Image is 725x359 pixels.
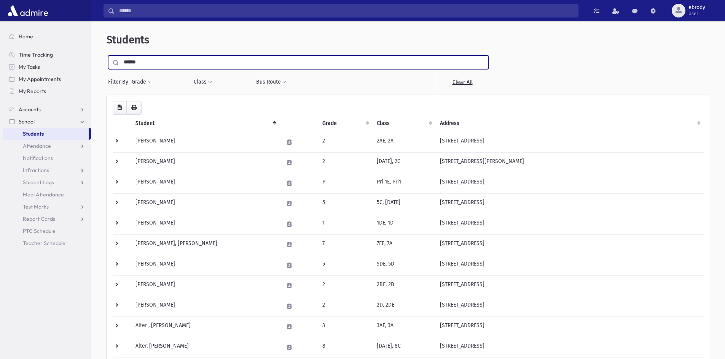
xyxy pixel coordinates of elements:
[435,152,704,173] td: [STREET_ADDRESS][PERSON_NAME]
[372,316,435,337] td: 3AE, 3A
[3,164,91,176] a: Infractions
[19,106,41,113] span: Accounts
[3,237,91,249] a: Teacher Schedule
[318,337,372,357] td: 8
[435,234,704,255] td: [STREET_ADDRESS]
[688,11,705,17] span: User
[23,191,64,198] span: Meal Attendance
[318,115,372,132] th: Grade: activate to sort column ascending
[131,193,279,214] td: [PERSON_NAME]
[318,296,372,316] td: 2
[372,214,435,234] td: 1DE, 1D
[3,49,91,61] a: Time Tracking
[131,75,152,89] button: Grade
[3,188,91,201] a: Meal Attendance
[372,115,435,132] th: Class: activate to sort column ascending
[131,275,279,296] td: [PERSON_NAME]
[435,115,704,132] th: Address: activate to sort column ascending
[3,152,91,164] a: Notifications
[372,234,435,255] td: 7EE, 7A
[435,132,704,152] td: [STREET_ADDRESS]
[131,214,279,234] td: [PERSON_NAME]
[435,316,704,337] td: [STREET_ADDRESS]
[131,173,279,193] td: [PERSON_NAME]
[3,115,91,128] a: School
[108,78,131,86] span: Filter By
[193,75,212,89] button: Class
[113,101,127,115] button: CSV
[131,152,279,173] td: [PERSON_NAME]
[318,132,372,152] td: 2
[3,73,91,85] a: My Appointments
[318,214,372,234] td: 1
[131,255,279,275] td: [PERSON_NAME]
[3,201,91,213] a: Test Marks
[3,213,91,225] a: Report Cards
[3,61,91,73] a: My Tasks
[318,275,372,296] td: 2
[23,228,56,234] span: PTC Schedule
[126,101,142,115] button: Print
[435,255,704,275] td: [STREET_ADDRESS]
[688,5,705,11] span: ebrody
[435,337,704,357] td: [STREET_ADDRESS]
[19,51,53,58] span: Time Tracking
[3,30,91,43] a: Home
[435,296,704,316] td: [STREET_ADDRESS]
[131,337,279,357] td: Alter, [PERSON_NAME]
[131,115,279,132] th: Student: activate to sort column descending
[3,103,91,115] a: Accounts
[318,255,372,275] td: 5
[23,240,65,247] span: Teacher Schedule
[23,130,44,137] span: Students
[318,193,372,214] td: 5
[23,215,55,222] span: Report Cards
[23,142,51,149] span: Attendance
[372,255,435,275] td: 5DE, 5D
[372,152,435,173] td: [DATE], 2C
[3,128,89,140] a: Students
[435,173,704,193] td: [STREET_ADDRESS]
[372,132,435,152] td: 2AE, 2A
[6,3,50,18] img: AdmirePro
[23,179,54,186] span: Student Logs
[435,193,704,214] td: [STREET_ADDRESS]
[19,33,33,40] span: Home
[3,140,91,152] a: Attendance
[115,4,578,17] input: Search
[19,63,40,70] span: My Tasks
[372,337,435,357] td: [DATE], 8C
[23,155,53,161] span: Notifications
[3,85,91,97] a: My Reports
[19,88,46,95] span: My Reports
[19,118,35,125] span: School
[256,75,287,89] button: Bus Route
[23,167,49,174] span: Infractions
[372,296,435,316] td: 2D, 2DE
[435,214,704,234] td: [STREET_ADDRESS]
[131,316,279,337] td: Alter , [PERSON_NAME]
[318,234,372,255] td: 7
[23,203,49,210] span: Test Marks
[131,234,279,255] td: [PERSON_NAME], [PERSON_NAME]
[435,275,704,296] td: [STREET_ADDRESS]
[3,225,91,237] a: PTC Schedule
[318,316,372,337] td: 3
[107,33,149,46] span: Students
[372,275,435,296] td: 2BE, 2B
[3,176,91,188] a: Student Logs
[372,193,435,214] td: 5C, [DATE]
[131,296,279,316] td: [PERSON_NAME]
[372,173,435,193] td: Pri 1E, Pri1
[19,76,61,82] span: My Appointments
[318,173,372,193] td: P
[318,152,372,173] td: 2
[131,132,279,152] td: [PERSON_NAME]
[436,75,489,89] a: Clear All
